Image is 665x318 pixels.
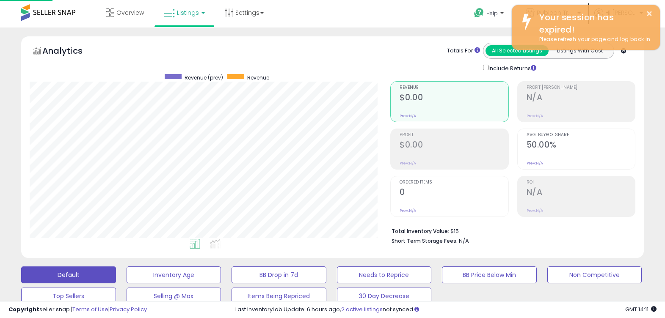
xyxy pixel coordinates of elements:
i: Get Help [474,8,484,18]
a: Privacy Policy [110,305,147,313]
a: 2 active listings [341,305,383,313]
button: Needs to Reprice [337,266,432,283]
a: Terms of Use [72,305,108,313]
strong: Copyright [8,305,39,313]
div: Your session has expired! [533,11,654,36]
span: Avg. Buybox Share [527,133,635,137]
span: Profit [400,133,508,137]
div: Last InventoryLab Update: 6 hours ago, not synced. [235,306,657,314]
div: Include Returns [477,63,546,73]
h2: 0 [400,187,508,199]
div: Please refresh your page and log back in [533,36,654,44]
div: Totals For [447,47,480,55]
button: × [646,8,653,19]
span: Revenue (prev) [185,74,223,81]
small: Prev: N/A [400,113,416,118]
b: Short Term Storage Fees: [392,237,458,244]
h2: N/A [527,187,635,199]
h5: Analytics [42,45,99,59]
span: Help [486,10,498,17]
small: Prev: N/A [400,161,416,166]
span: Listings [177,8,199,17]
button: Non Competitive [547,266,642,283]
span: 2025-08-11 14:11 GMT [625,305,657,313]
button: Listings With Cost [548,45,611,56]
button: All Selected Listings [486,45,549,56]
h2: $0.00 [400,93,508,104]
button: Items Being Repriced [232,288,326,304]
a: Help [467,1,512,27]
small: Prev: N/A [527,208,543,213]
button: Selling @ Max [127,288,221,304]
b: Total Inventory Value: [392,228,449,235]
li: $15 [392,225,629,236]
button: BB Price Below Min [442,266,537,283]
h2: N/A [527,93,635,104]
button: Inventory Age [127,266,221,283]
span: Overview [116,8,144,17]
div: seller snap | | [8,306,147,314]
h2: 50.00% [527,140,635,151]
small: Prev: N/A [527,113,543,118]
button: BB Drop in 7d [232,266,326,283]
small: Prev: N/A [527,161,543,166]
span: N/A [459,237,469,245]
span: Revenue [400,85,508,90]
span: Revenue [247,74,269,81]
span: ROI [527,180,635,185]
button: Top Sellers [21,288,116,304]
small: Prev: N/A [400,208,416,213]
span: Profit [PERSON_NAME] [527,85,635,90]
h2: $0.00 [400,140,508,151]
button: Default [21,266,116,283]
span: Ordered Items [400,180,508,185]
button: 30 Day Decrease [337,288,432,304]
